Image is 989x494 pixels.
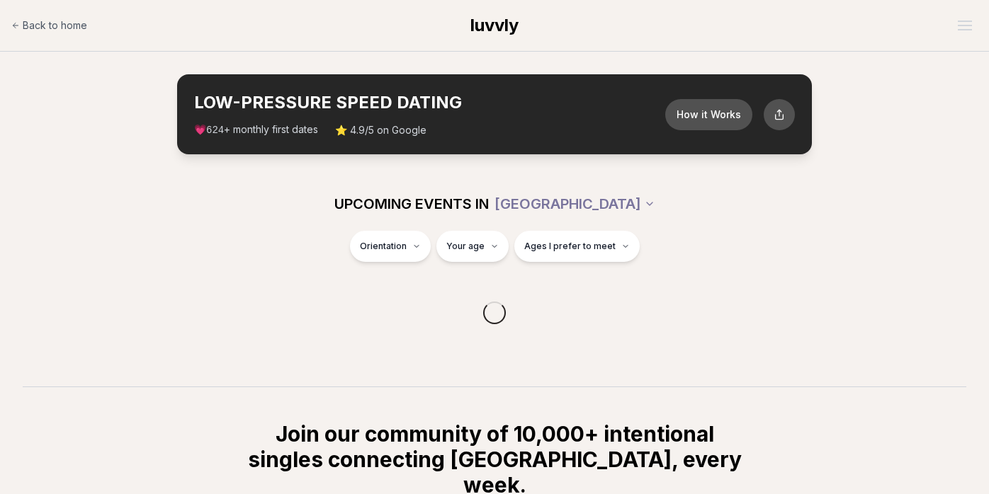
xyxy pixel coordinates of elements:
[350,231,431,262] button: Orientation
[665,99,752,130] button: How it Works
[470,15,519,35] span: luvvly
[23,18,87,33] span: Back to home
[436,231,509,262] button: Your age
[335,123,426,137] span: ⭐ 4.9/5 on Google
[194,91,665,114] h2: LOW-PRESSURE SPEED DATING
[524,241,616,252] span: Ages I prefer to meet
[206,125,224,136] span: 624
[470,14,519,37] a: luvvly
[11,11,87,40] a: Back to home
[514,231,640,262] button: Ages I prefer to meet
[446,241,485,252] span: Your age
[334,194,489,214] span: UPCOMING EVENTS IN
[194,122,318,137] span: 💗 + monthly first dates
[360,241,407,252] span: Orientation
[494,188,655,219] button: [GEOGRAPHIC_DATA]
[952,15,978,36] button: Open menu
